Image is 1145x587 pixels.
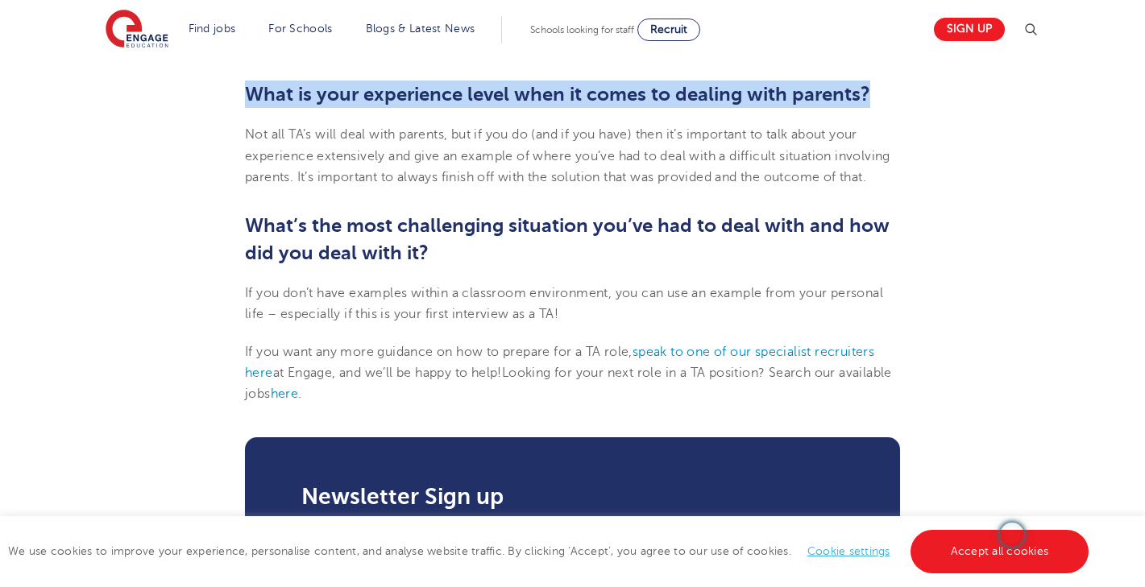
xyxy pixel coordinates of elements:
[934,18,1005,41] a: Sign up
[301,486,844,508] h3: Newsletter Sign up
[245,83,870,105] b: What is your experience level when it comes to dealing with parents?
[245,366,892,401] span: Looking for your next role in a TA position? Search our available jobs
[807,545,890,557] a: Cookie settings
[637,19,700,41] a: Recruit
[650,23,687,35] span: Recruit
[530,24,634,35] span: Schools looking for staff
[245,214,890,264] b: What’s the most challenging situation you’ve had to deal with and how did you deal with it?
[106,10,168,50] img: Engage Education
[298,387,301,401] span: .
[245,286,883,321] span: If you don’t have examples within a classroom environment, you can use an example from your perso...
[268,23,332,35] a: For Schools
[366,23,475,35] a: Blogs & Latest News
[911,530,1089,573] a: Accept all cookies
[189,23,236,35] a: Find jobs
[245,127,890,184] span: Not all TA’s will deal with parents, but if you do (and if you have) then it’s important to talk ...
[245,345,874,380] span: If you want any more guidance on how to prepare for a TA role, at Engage, and we’ll be happy to h...
[8,545,1093,557] span: We use cookies to improve your experience, personalise content, and analyse website traffic. By c...
[271,387,299,401] a: here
